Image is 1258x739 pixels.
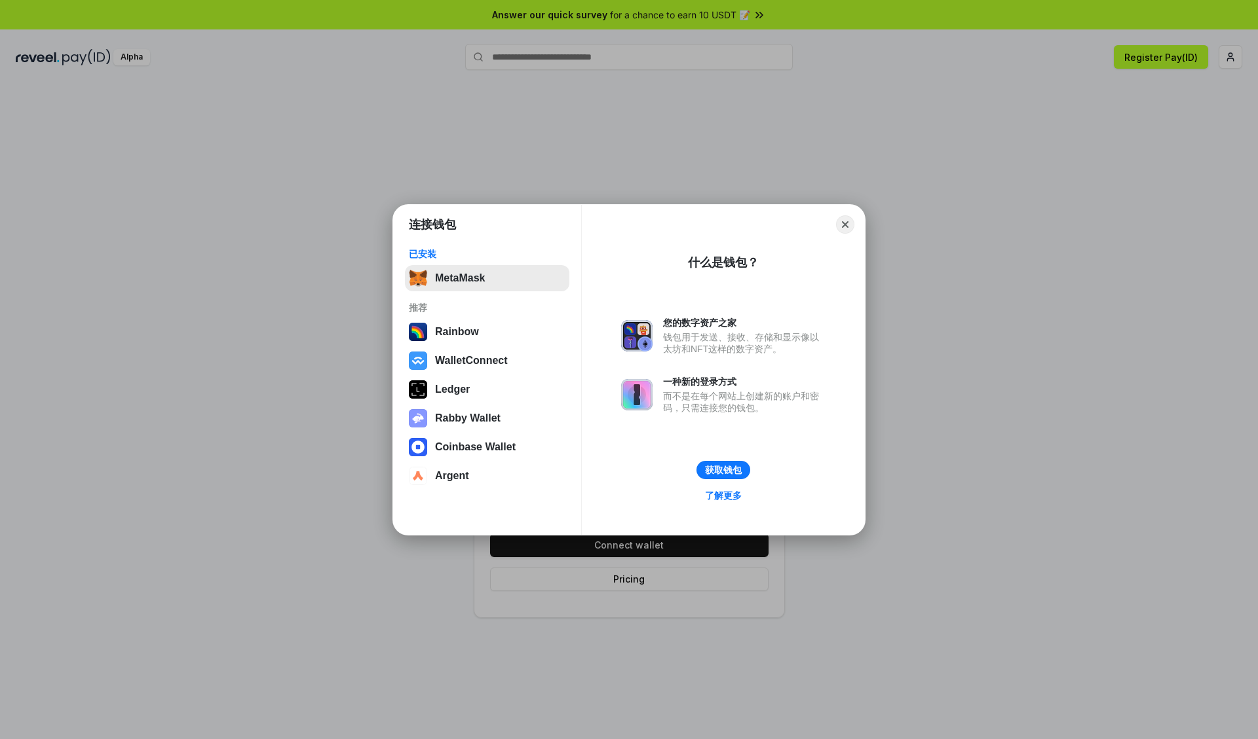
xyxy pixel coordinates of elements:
[836,215,854,234] button: Close
[405,319,569,345] button: Rainbow
[621,320,653,351] img: svg+xml,%3Csvg%20xmlns%3D%22http%3A%2F%2Fwww.w3.org%2F2000%2Fsvg%22%20fill%3D%22none%22%20viewBox...
[409,248,565,260] div: 已安装
[409,409,427,427] img: svg+xml,%3Csvg%20xmlns%3D%22http%3A%2F%2Fwww.w3.org%2F2000%2Fsvg%22%20fill%3D%22none%22%20viewBox...
[405,348,569,374] button: WalletConnect
[409,323,427,341] img: svg+xml,%3Csvg%20width%3D%22120%22%20height%3D%22120%22%20viewBox%3D%220%200%20120%20120%22%20fil...
[435,355,508,367] div: WalletConnect
[409,269,427,287] img: svg+xml,%3Csvg%20fill%3D%22none%22%20height%3D%2233%22%20viewBox%3D%220%200%2035%2033%22%20width%...
[663,390,826,414] div: 而不是在每个网站上创建新的账户和密码，只需连接您的钱包。
[409,351,427,370] img: svg+xml,%3Csvg%20width%3D%2228%22%20height%3D%2228%22%20viewBox%3D%220%200%2028%2028%22%20fill%3D...
[705,490,742,501] div: 了解更多
[409,380,427,399] img: svg+xml,%3Csvg%20xmlns%3D%22http%3A%2F%2Fwww.w3.org%2F2000%2Fsvg%22%20width%3D%2228%22%20height%3...
[435,470,469,482] div: Argent
[696,461,750,479] button: 获取钱包
[663,376,826,388] div: 一种新的登录方式
[663,331,826,355] div: 钱包用于发送、接收、存储和显示像以太坊和NFT这样的数字资产。
[405,265,569,291] button: MetaMask
[405,376,569,403] button: Ledger
[621,379,653,410] img: svg+xml,%3Csvg%20xmlns%3D%22http%3A%2F%2Fwww.w3.org%2F2000%2Fsvg%22%20fill%3D%22none%22%20viewBox...
[663,317,826,329] div: 您的数字资产之家
[409,302,565,314] div: 推荐
[705,464,742,476] div: 获取钱包
[435,412,501,424] div: Rabby Wallet
[409,217,456,232] h1: 连接钱包
[435,272,485,284] div: MetaMask
[697,487,750,504] a: 了解更多
[409,438,427,456] img: svg+xml,%3Csvg%20width%3D%2228%22%20height%3D%2228%22%20viewBox%3D%220%200%2028%2028%22%20fill%3D...
[435,384,470,395] div: Ledger
[435,441,516,453] div: Coinbase Wallet
[405,434,569,460] button: Coinbase Wallet
[409,467,427,485] img: svg+xml,%3Csvg%20width%3D%2228%22%20height%3D%2228%22%20viewBox%3D%220%200%2028%2028%22%20fill%3D...
[435,326,479,338] div: Rainbow
[405,463,569,489] button: Argent
[688,255,759,270] div: 什么是钱包？
[405,405,569,431] button: Rabby Wallet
